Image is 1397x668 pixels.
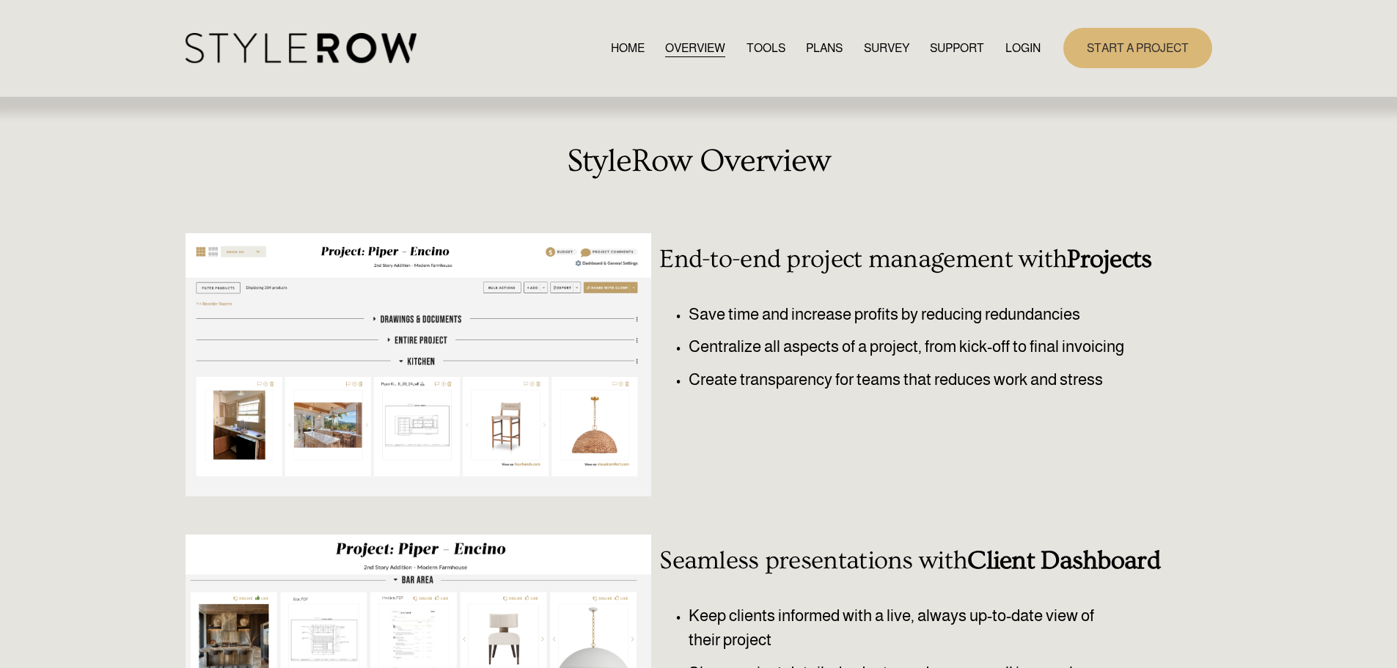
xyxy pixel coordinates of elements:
[659,245,1168,274] h3: End-to-end project management with
[806,38,843,58] a: PLANS
[1067,245,1151,274] strong: Projects
[930,38,984,58] a: folder dropdown
[689,603,1126,653] p: Keep clients informed with a live, always up-to-date view of their project
[186,143,1212,180] h2: StyleRow Overview
[967,546,1160,575] strong: Client Dashboard
[611,38,645,58] a: HOME
[864,38,909,58] a: SURVEY
[1063,28,1212,68] a: START A PROJECT
[1005,38,1041,58] a: LOGIN
[659,546,1168,576] h3: Seamless presentations with
[930,40,984,57] span: SUPPORT
[689,302,1168,327] p: Save time and increase profits by reducing redundancies
[689,367,1168,392] p: Create transparency for teams that reduces work and stress
[665,38,725,58] a: OVERVIEW
[186,33,417,63] img: StyleRow
[747,38,785,58] a: TOOLS
[689,334,1168,359] p: Centralize all aspects of a project, from kick-off to final invoicing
